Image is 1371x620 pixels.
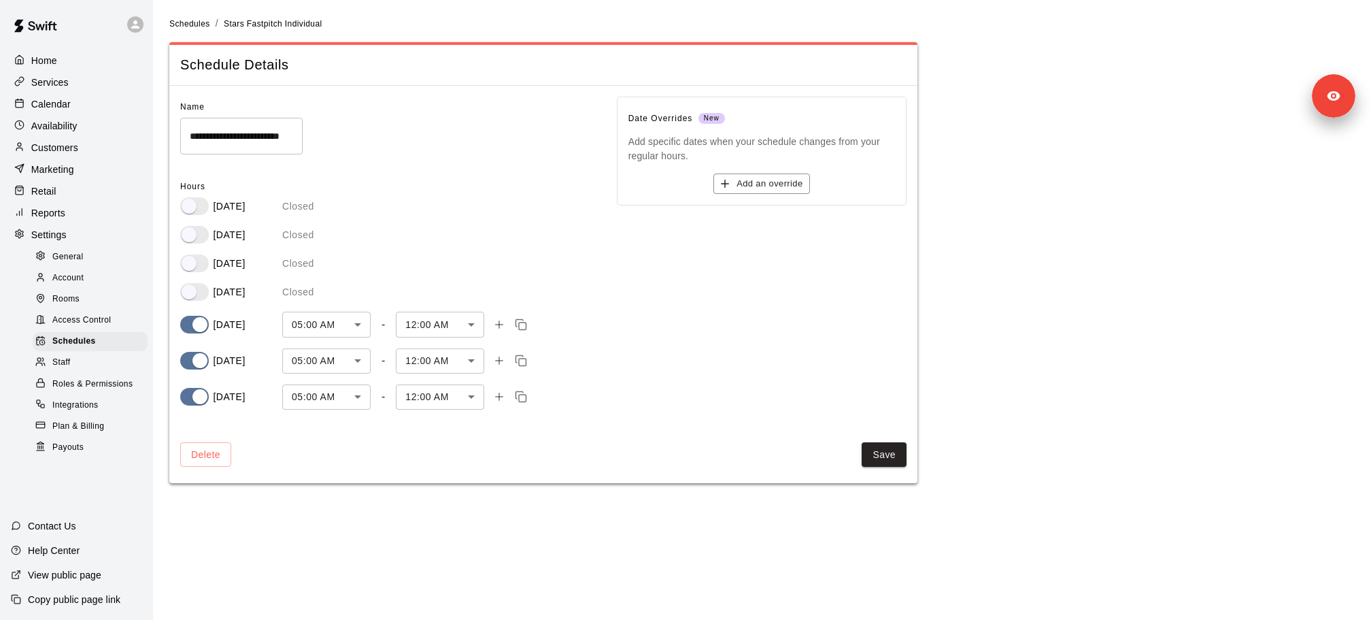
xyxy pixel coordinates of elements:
button: Delete [180,442,231,468]
button: Copy time [511,387,530,406]
li: / [216,16,218,31]
div: 12:00 AM [396,312,484,337]
p: Availability [31,119,78,133]
p: Closed [282,257,314,271]
span: New [698,110,725,128]
button: Save [862,442,907,468]
p: Settings [31,228,67,242]
p: Services [31,76,69,89]
a: Account [33,267,153,289]
a: Payouts [33,437,153,458]
a: Rooms [33,289,153,310]
div: Schedules [33,332,148,351]
span: Roles & Permissions [52,378,133,391]
div: Staff [33,353,148,372]
p: Add specific dates when your schedule changes from your regular hours. [628,135,895,162]
div: Account [33,269,148,288]
span: Payouts [52,441,84,455]
div: 05:00 AM [282,348,371,374]
p: Closed [282,199,314,214]
a: Plan & Billing [33,416,153,437]
span: Schedule Details [180,56,907,74]
button: Copy time [511,315,530,334]
nav: breadcrumb [169,16,1355,31]
p: Reports [31,206,65,220]
p: Home [31,54,57,67]
a: General [33,246,153,267]
p: Contact Us [28,519,76,533]
p: [DATE] [213,285,245,299]
a: Services [11,72,142,93]
button: Add time slot [490,351,509,370]
span: Stars Fastpitch Individual [224,19,322,29]
div: 05:00 AM [282,385,371,410]
p: Marketing [31,163,74,176]
a: Staff [33,353,153,374]
button: Add time slot [490,387,509,406]
a: Marketing [11,159,142,180]
p: View public page [28,568,101,582]
div: Plan & Billing [33,417,148,436]
a: Schedules [33,331,153,353]
span: Date Overrides [628,108,895,130]
button: Add an override [713,174,809,195]
span: Name [180,102,205,112]
a: Calendar [11,94,142,114]
p: [DATE] [213,228,245,242]
span: Account [52,272,84,285]
a: Roles & Permissions [33,374,153,395]
div: - [382,319,385,331]
p: Help Center [28,544,80,557]
span: Staff [52,356,70,370]
span: Schedules [52,335,96,348]
p: Customers [31,141,78,154]
a: Home [11,50,142,71]
span: Access Control [52,314,111,327]
div: 12:00 AM [396,385,484,410]
button: Add time slot [490,315,509,334]
a: Schedules [169,18,210,29]
span: Hours [180,182,205,191]
p: Calendar [31,97,71,111]
a: Settings [11,225,142,245]
a: Access Control [33,310,153,331]
p: [DATE] [213,199,245,214]
p: Closed [282,228,314,242]
a: Retail [11,181,142,201]
div: Integrations [33,396,148,415]
div: - [382,355,385,367]
p: [DATE] [213,390,245,404]
div: 05:00 AM [282,312,371,337]
p: Closed [282,285,314,299]
span: Schedules [169,19,210,29]
a: Reports [11,203,142,223]
p: Copy public page link [28,593,120,606]
span: Integrations [52,399,99,412]
a: Integrations [33,395,153,416]
button: Copy time [511,351,530,370]
div: Payouts [33,438,148,457]
div: Rooms [33,290,148,309]
p: Retail [31,184,56,198]
div: - [382,391,385,403]
div: Roles & Permissions [33,375,148,394]
div: General [33,248,148,267]
p: [DATE] [213,354,245,368]
a: Customers [11,137,142,158]
p: [DATE] [213,257,245,271]
p: [DATE] [213,318,245,332]
div: 12:00 AM [396,348,484,374]
a: Availability [11,116,142,136]
span: General [52,250,84,264]
div: Access Control [33,311,148,330]
span: Rooms [52,293,80,306]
